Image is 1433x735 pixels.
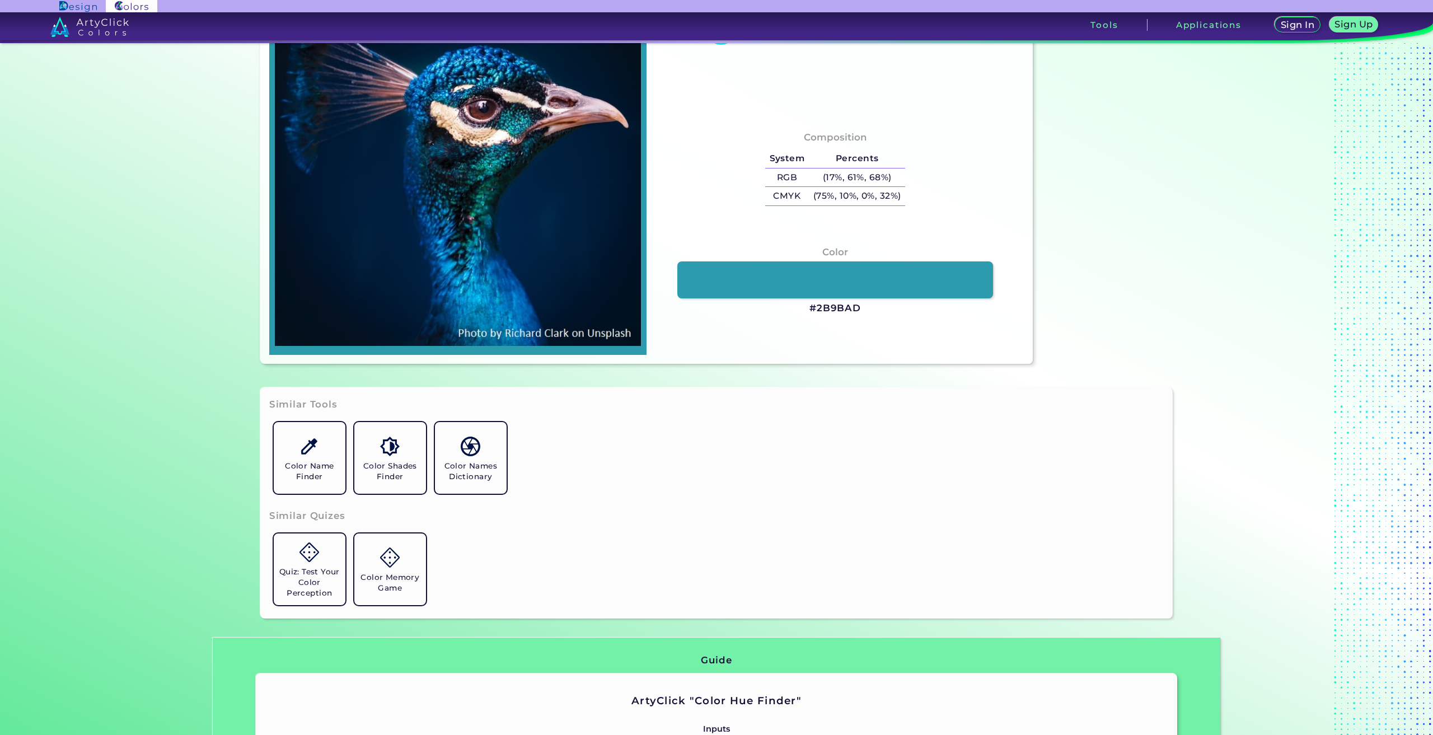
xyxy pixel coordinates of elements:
[299,437,319,456] img: icon_color_name_finder.svg
[439,461,502,482] h5: Color Names Dictionary
[350,529,430,610] a: Color Memory Game
[359,461,422,482] h5: Color Shades Finder
[1281,20,1314,29] h5: Sign In
[269,529,350,610] a: Quiz: Test Your Color Perception
[430,418,511,498] a: Color Names Dictionary
[269,418,350,498] a: Color Name Finder
[701,654,732,667] h3: Guide
[765,168,809,187] h5: RGB
[471,694,962,708] h2: ArtyClick "Color Hue Finder"
[380,547,400,567] img: icon_game.svg
[269,509,345,523] h3: Similar Quizes
[1329,17,1379,32] a: Sign Up
[278,567,341,598] h5: Quiz: Test Your Color Perception
[461,437,480,456] img: icon_color_names_dictionary.svg
[809,168,905,187] h5: (17%, 61%, 68%)
[809,187,905,205] h5: (75%, 10%, 0%, 32%)
[804,129,867,146] h4: Composition
[350,418,430,498] a: Color Shades Finder
[1090,21,1118,29] h3: Tools
[1275,17,1320,32] a: Sign In
[278,461,341,482] h5: Color Name Finder
[1176,21,1242,29] h3: Applications
[50,17,129,37] img: logo_artyclick_colors_white.svg
[765,149,809,168] h5: System
[380,437,400,456] img: icon_color_shades.svg
[1334,20,1373,29] h5: Sign Up
[809,302,861,315] h3: #2B9BAD
[765,187,809,205] h5: CMYK
[59,1,97,12] img: ArtyClick Design logo
[822,244,848,260] h4: Color
[359,572,422,593] h5: Color Memory Game
[299,542,319,562] img: icon_game.svg
[809,149,905,168] h5: Percents
[269,398,338,411] h3: Similar Tools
